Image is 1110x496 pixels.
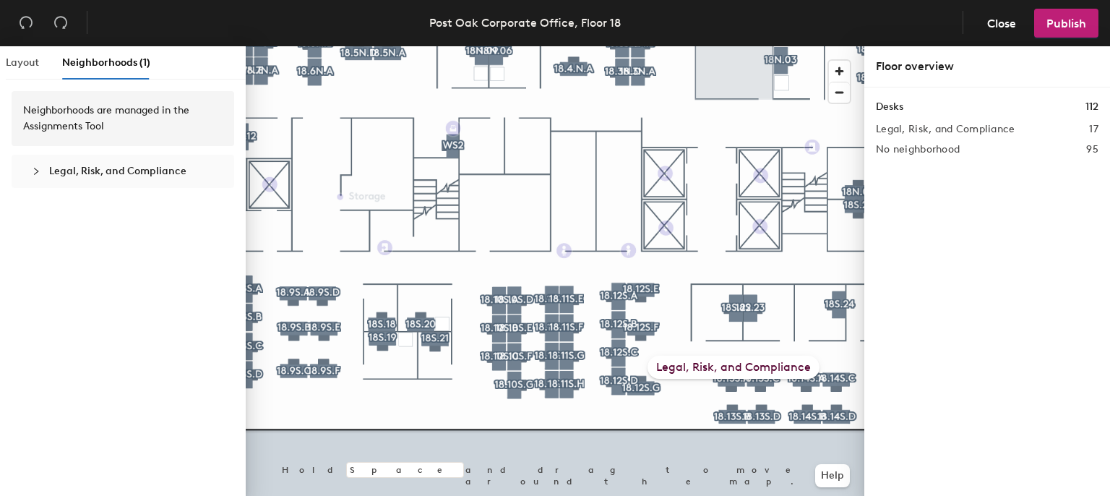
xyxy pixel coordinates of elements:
[429,14,621,32] div: Post Oak Corporate Office, Floor 18
[19,15,33,30] span: undo
[12,9,40,38] button: Undo (⌘ + Z)
[23,103,223,134] div: Neighborhoods are managed in the Assignments Tool
[876,144,960,155] h2: No neighborhood
[23,155,223,188] div: Legal, Risk, and Compliance
[46,9,75,38] button: Redo (⌘ + ⇧ + Z)
[32,167,40,176] span: collapsed
[1089,124,1098,135] h2: 17
[987,17,1016,30] span: Close
[647,356,819,379] div: Legal, Risk, and Compliance
[1034,9,1098,38] button: Publish
[49,165,186,177] span: Legal, Risk, and Compliance
[62,56,150,69] span: Neighborhoods (1)
[975,9,1028,38] button: Close
[6,56,39,69] span: Layout
[876,99,903,115] h1: Desks
[1046,17,1086,30] span: Publish
[1085,99,1098,115] h1: 112
[815,464,850,487] button: Help
[876,58,1098,75] div: Floor overview
[1086,144,1098,155] h2: 95
[876,124,1015,135] h2: Legal, Risk, and Compliance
